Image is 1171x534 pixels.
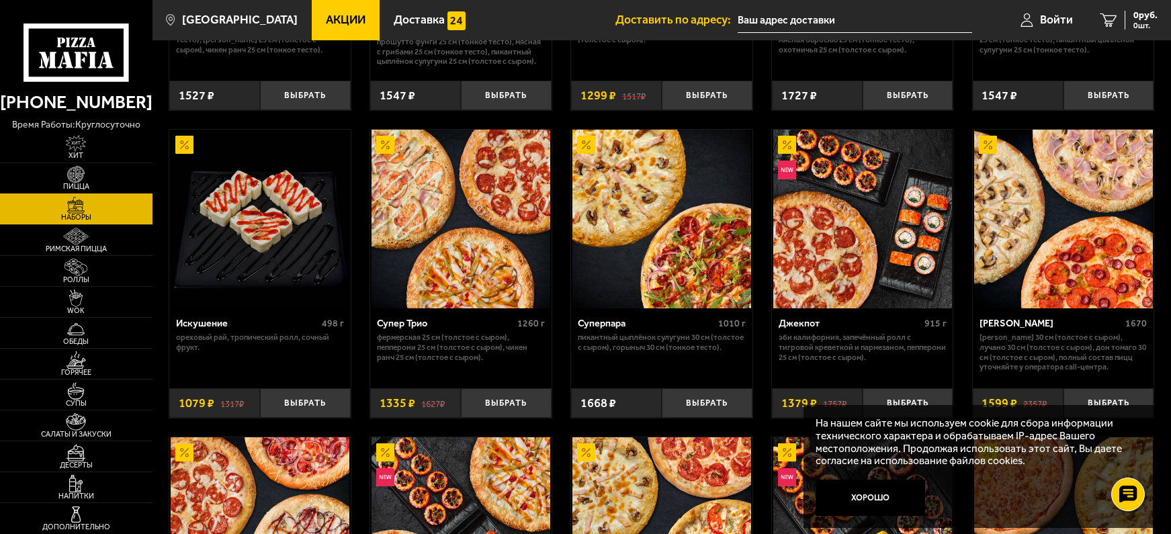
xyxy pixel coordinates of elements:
img: Акционный [376,443,394,461]
s: 2357 ₽ [1023,397,1047,409]
div: Суперпара [578,318,715,329]
span: Доставить по адресу: [615,14,738,26]
button: Выбрать [662,81,752,110]
span: 1260 г [517,318,545,329]
img: Хет Трик [974,130,1153,308]
a: АкционныйИскушение [169,130,351,308]
img: Акционный [577,443,595,461]
a: АкционныйНовинкаДжекпот [772,130,953,308]
button: Выбрать [260,388,351,418]
img: Искушение [171,130,349,308]
span: 1547 ₽ [982,89,1017,101]
p: На нашем сайте мы используем cookie для сбора информации технического характера и обрабатываем IP... [816,417,1135,468]
s: 1757 ₽ [823,397,847,409]
img: 15daf4d41897b9f0e9f617042186c801.svg [447,11,466,30]
span: 1079 ₽ [179,397,214,409]
img: Новинка [778,161,796,179]
button: Выбрать [260,81,351,110]
span: 1379 ₽ [781,397,817,409]
button: Выбрать [461,388,552,418]
p: Эби Калифорния, Запечённый ролл с тигровой креветкой и пармезаном, Пепперони 25 см (толстое с сыр... [779,332,947,362]
span: [GEOGRAPHIC_DATA] [182,14,298,26]
img: Акционный [175,136,193,154]
span: 1527 ₽ [179,89,214,101]
button: Хорошо [816,480,925,516]
s: 1517 ₽ [622,89,646,101]
img: Акционный [778,443,796,461]
span: 0 шт. [1133,21,1158,30]
span: Доставка [394,14,445,26]
div: Искушение [176,318,318,329]
button: Выбрать [863,81,953,110]
span: 1299 ₽ [580,89,616,101]
p: Ореховый рай, Тропический ролл, Сочный фрукт. [176,332,344,352]
p: Фермерская 25 см (толстое с сыром), Пепперони 25 см (толстое с сыром), Чикен Ранч 25 см (толстое ... [377,332,545,362]
button: Выбрать [1064,388,1154,418]
s: 1627 ₽ [421,397,445,409]
img: Акционный [577,136,595,154]
img: Акционный [376,136,394,154]
span: Акции [326,14,365,26]
span: 1727 ₽ [781,89,817,101]
img: Акционный [175,443,193,461]
span: 1010 г [718,318,746,329]
img: Джекпот [773,130,952,308]
button: Выбрать [662,388,752,418]
a: АкционныйСупер Трио [370,130,552,308]
span: Войти [1040,14,1073,26]
img: Акционный [778,136,796,154]
span: 0 руб. [1133,11,1158,20]
div: Супер Трио [377,318,514,329]
div: [PERSON_NAME] [980,318,1123,329]
img: Новинка [778,468,796,486]
span: 1670 [1125,318,1147,329]
input: Ваш адрес доставки [738,8,972,33]
span: 915 г [924,318,947,329]
button: Выбрать [863,388,953,418]
span: 1547 ₽ [380,89,415,101]
img: Супер Трио [372,130,550,308]
p: Пикантный цыплёнок сулугуни 30 см (толстое с сыром), Горыныч 30 см (тонкое тесто). [578,332,746,352]
span: 1668 ₽ [580,397,616,409]
span: 1335 ₽ [380,397,415,409]
a: АкционныйХет Трик [973,130,1154,308]
img: Акционный [979,136,997,154]
a: АкционныйСуперпара [571,130,752,308]
span: 1599 ₽ [982,397,1017,409]
p: [PERSON_NAME] 30 см (толстое с сыром), Лучано 30 см (толстое с сыром), Дон Томаго 30 см (толстое ... [980,332,1147,371]
img: Суперпара [572,130,751,308]
span: 498 г [322,318,344,329]
p: Прошутто Фунги 25 см (тонкое тесто), Мясная с грибами 25 см (тонкое тесто), Пикантный цыплёнок су... [377,37,545,66]
img: Новинка [376,468,394,486]
div: Джекпот [779,318,921,329]
button: Выбрать [461,81,552,110]
s: 1317 ₽ [220,397,244,409]
button: Выбрать [1064,81,1154,110]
